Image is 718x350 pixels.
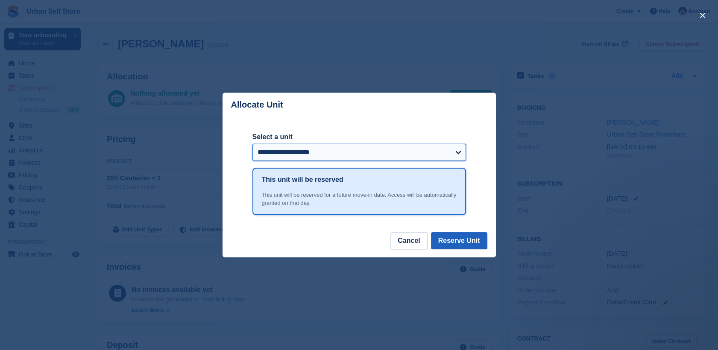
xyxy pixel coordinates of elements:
[431,232,487,249] button: Reserve Unit
[252,132,466,142] label: Select a unit
[262,175,343,185] h1: This unit will be reserved
[696,9,709,22] button: close
[262,191,457,207] div: This unit will be reserved for a future move-in date. Access will be automatically granted on tha...
[231,100,283,110] p: Allocate Unit
[390,232,427,249] button: Cancel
